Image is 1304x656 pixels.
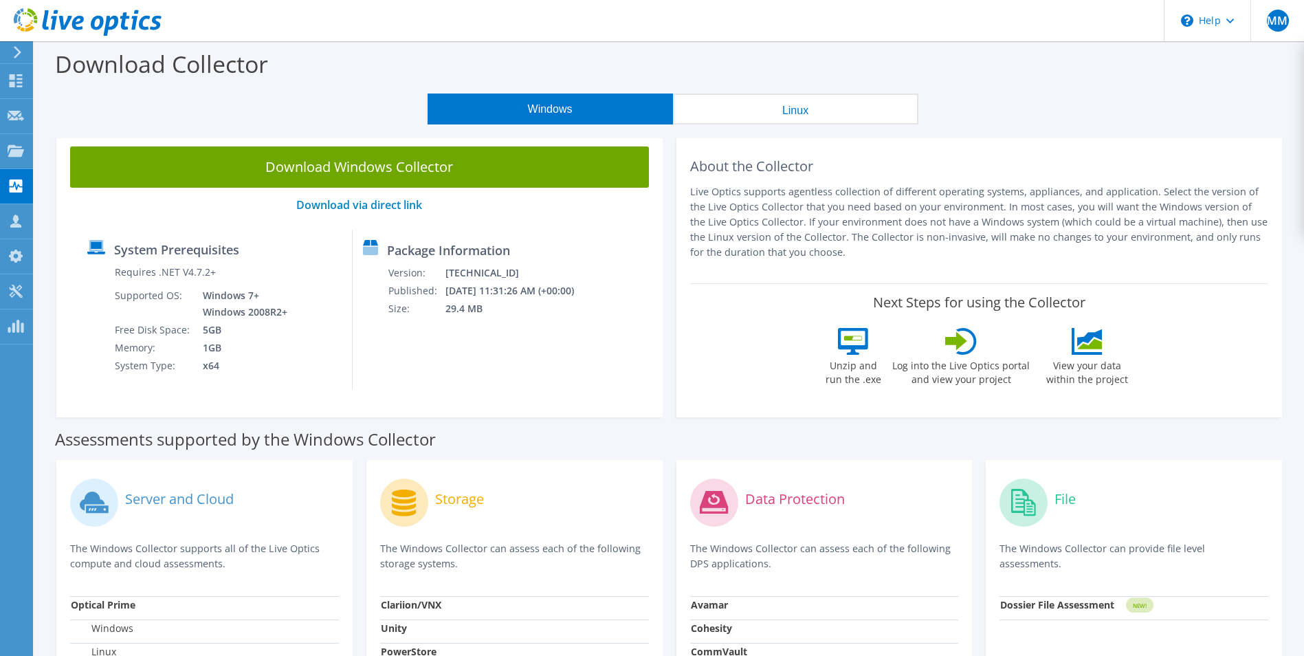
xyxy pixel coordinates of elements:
[192,339,290,357] td: 1GB
[192,287,290,321] td: Windows 7+ Windows 2008R2+
[192,321,290,339] td: 5GB
[381,622,407,635] strong: Unity
[435,492,484,506] label: Storage
[1000,598,1114,611] strong: Dossier File Assessment
[55,48,268,80] label: Download Collector
[70,146,649,188] a: Download Windows Collector
[381,598,441,611] strong: Clariion/VNX
[690,184,1269,260] p: Live Optics supports agentless collection of different operating systems, appliances, and applica...
[114,339,192,357] td: Memory:
[114,287,192,321] td: Supported OS:
[114,243,239,256] label: System Prerequisites
[192,357,290,375] td: x64
[71,622,133,635] label: Windows
[691,622,732,635] strong: Cohesity
[71,598,135,611] strong: Optical Prime
[1181,14,1193,27] svg: \n
[1267,10,1289,32] span: MM
[388,300,445,318] td: Size:
[70,541,339,571] p: The Windows Collector supports all of the Live Optics compute and cloud assessments.
[745,492,845,506] label: Data Protection
[445,282,593,300] td: [DATE] 11:31:26 AM (+00:00)
[999,541,1268,571] p: The Windows Collector can provide file level assessments.
[296,197,422,212] a: Download via direct link
[1037,355,1136,386] label: View your data within the project
[125,492,234,506] label: Server and Cloud
[673,94,918,124] button: Linux
[873,294,1085,311] label: Next Steps for using the Collector
[114,357,192,375] td: System Type:
[380,541,649,571] p: The Windows Collector can assess each of the following storage systems.
[114,321,192,339] td: Free Disk Space:
[892,355,1030,386] label: Log into the Live Optics portal and view your project
[1054,492,1076,506] label: File
[428,94,673,124] button: Windows
[387,243,510,257] label: Package Information
[445,264,593,282] td: [TECHNICAL_ID]
[445,300,593,318] td: 29.4 MB
[1133,602,1147,609] tspan: NEW!
[690,158,1269,175] h2: About the Collector
[55,433,436,446] label: Assessments supported by the Windows Collector
[388,264,445,282] td: Version:
[115,265,216,279] label: Requires .NET V4.7.2+
[690,541,959,571] p: The Windows Collector can assess each of the following DPS applications.
[388,282,445,300] td: Published:
[691,598,728,611] strong: Avamar
[821,355,885,386] label: Unzip and run the .exe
